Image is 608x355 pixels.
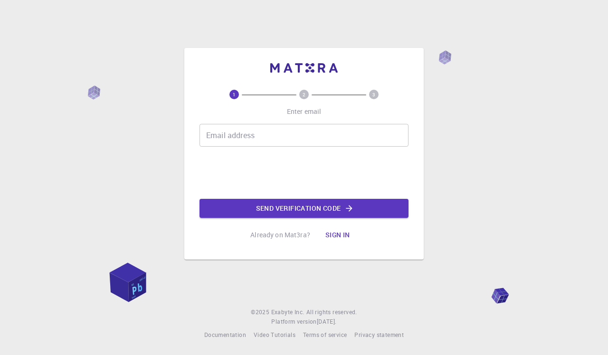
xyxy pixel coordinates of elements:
a: Documentation [204,330,246,340]
button: Send verification code [199,199,408,218]
p: Enter email [287,107,322,116]
a: Privacy statement [354,330,404,340]
a: Terms of service [303,330,347,340]
iframe: reCAPTCHA [232,154,376,191]
text: 1 [233,91,236,98]
text: 3 [372,91,375,98]
button: Sign in [318,225,358,244]
span: [DATE] . [317,318,337,325]
p: Already on Mat3ra? [250,230,310,240]
a: Video Tutorials [254,330,295,340]
span: © 2025 [251,308,271,317]
span: All rights reserved. [306,308,357,317]
a: [DATE]. [317,317,337,327]
span: Terms of service [303,331,347,338]
text: 2 [303,91,305,98]
span: Platform version [271,317,316,327]
span: Exabyte Inc. [271,308,304,316]
span: Documentation [204,331,246,338]
a: Exabyte Inc. [271,308,304,317]
span: Privacy statement [354,331,404,338]
span: Video Tutorials [254,331,295,338]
